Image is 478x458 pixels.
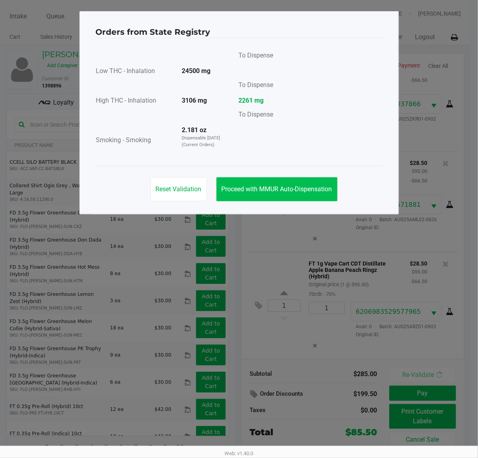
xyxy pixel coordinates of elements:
[239,96,274,105] strong: 2261 mg
[216,177,337,201] button: Proceed with MMUR Auto-Dispensation
[151,177,207,201] button: Reset Validation
[232,48,274,66] td: To Dispense
[182,126,207,134] strong: 2.181 oz
[232,107,274,125] td: To Dispense
[96,66,176,77] td: Low THC - Inhalation
[182,67,211,75] strong: 24500 mg
[96,125,176,156] td: Smoking - Smoking
[96,95,176,107] td: High THC - Inhalation
[225,450,254,456] span: Web: v1.40.0
[182,135,225,148] p: Dispensable [DATE] (Current Orders)
[182,97,207,104] strong: 3106 mg
[232,77,274,95] td: To Dispense
[96,26,210,38] h4: Orders from State Registry
[156,185,202,193] span: Reset Validation
[222,185,332,193] span: Proceed with MMUR Auto-Dispensation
